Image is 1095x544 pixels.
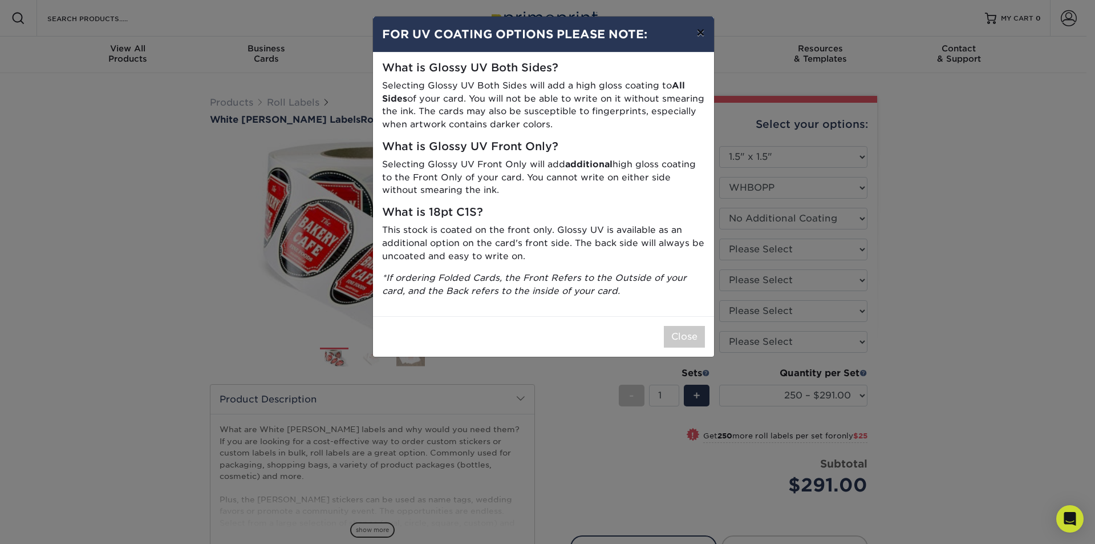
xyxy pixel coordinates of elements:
p: Selecting Glossy UV Front Only will add high gloss coating to the Front Only of your card. You ca... [382,158,705,197]
p: This stock is coated on the front only. Glossy UV is available as an additional option on the car... [382,224,705,263]
h5: What is 18pt C1S? [382,206,705,219]
strong: All Sides [382,80,685,104]
div: Open Intercom Messenger [1056,505,1084,533]
h5: What is Glossy UV Front Only? [382,140,705,154]
button: × [687,17,713,49]
strong: additional [565,159,613,170]
h5: What is Glossy UV Both Sides? [382,62,705,75]
i: *If ordering Folded Cards, the Front Refers to the Outside of your card, and the Back refers to t... [382,272,687,296]
button: Close [664,326,705,348]
p: Selecting Glossy UV Both Sides will add a high gloss coating to of your card. You will not be abl... [382,79,705,131]
h4: FOR UV COATING OPTIONS PLEASE NOTE: [382,26,705,43]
